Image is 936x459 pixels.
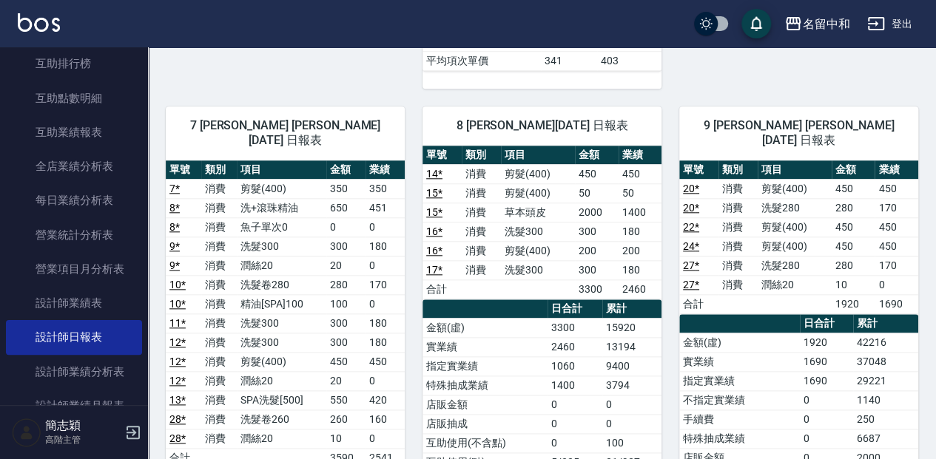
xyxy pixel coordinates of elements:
[326,429,366,448] td: 10
[875,160,918,180] th: 業績
[541,51,597,70] td: 341
[366,409,405,429] td: 160
[326,217,366,237] td: 0
[575,222,618,241] td: 300
[718,256,758,275] td: 消費
[501,183,575,203] td: 剪髮(400)
[237,429,326,448] td: 潤絲20
[575,146,618,165] th: 金額
[201,256,237,275] td: 消費
[326,313,366,333] td: 300
[832,179,875,198] td: 450
[679,429,800,448] td: 特殊抽成業績
[619,164,661,183] td: 450
[548,337,602,356] td: 2460
[237,275,326,294] td: 洗髮卷280
[422,318,548,337] td: 金額(虛)
[6,149,142,183] a: 全店業績分析表
[366,237,405,256] td: 180
[422,279,462,299] td: 合計
[201,313,237,333] td: 消費
[875,179,918,198] td: 450
[6,389,142,423] a: 設計師業績月報表
[45,418,121,433] h5: 簡志穎
[366,160,405,180] th: 業績
[548,318,602,337] td: 3300
[366,429,405,448] td: 0
[778,9,855,39] button: 名留中和
[326,390,366,409] td: 550
[6,47,142,81] a: 互助排行榜
[800,371,853,390] td: 1690
[422,414,548,433] td: 店販抽成
[501,164,575,183] td: 剪髮(400)
[366,179,405,198] td: 350
[201,237,237,256] td: 消費
[422,146,462,165] th: 單號
[201,333,237,352] td: 消費
[201,217,237,237] td: 消費
[237,198,326,217] td: 洗+滾珠精油
[697,118,900,148] span: 9 [PERSON_NAME] [PERSON_NAME][DATE] 日報表
[619,203,661,222] td: 1400
[422,356,548,375] td: 指定實業績
[201,179,237,198] td: 消費
[597,51,661,70] td: 403
[201,198,237,217] td: 消費
[802,15,849,33] div: 名留中和
[18,13,60,32] img: Logo
[619,222,661,241] td: 180
[6,81,142,115] a: 互助點數明細
[6,218,142,252] a: 營業統計分析表
[575,279,618,299] td: 3300
[619,183,661,203] td: 50
[832,275,875,294] td: 10
[6,286,142,320] a: 設計師業績表
[800,429,853,448] td: 0
[575,183,618,203] td: 50
[758,256,832,275] td: 洗髮280
[718,198,758,217] td: 消費
[832,217,875,237] td: 450
[832,160,875,180] th: 金額
[758,198,832,217] td: 洗髮280
[326,371,366,390] td: 20
[548,375,602,395] td: 1400
[679,333,800,352] td: 金額(虛)
[875,294,918,313] td: 1690
[366,256,405,275] td: 0
[602,299,661,319] th: 累計
[548,356,602,375] td: 1060
[201,160,237,180] th: 類別
[800,390,853,409] td: 0
[326,333,366,352] td: 300
[619,260,661,279] td: 180
[501,260,575,279] td: 洗髮300
[326,198,366,217] td: 650
[679,409,800,429] td: 手續費
[201,294,237,313] td: 消費
[619,146,661,165] th: 業績
[462,241,501,260] td: 消費
[832,237,875,256] td: 450
[679,294,718,313] td: 合計
[201,352,237,371] td: 消費
[237,409,326,429] td: 洗髮卷260
[366,371,405,390] td: 0
[861,10,918,38] button: 登出
[501,241,575,260] td: 剪髮(400)
[718,217,758,237] td: 消費
[832,198,875,217] td: 280
[758,217,832,237] td: 剪髮(400)
[422,51,541,70] td: 平均項次單價
[326,352,366,371] td: 450
[602,337,661,356] td: 13194
[462,260,501,279] td: 消費
[602,414,661,433] td: 0
[462,164,501,183] td: 消費
[366,313,405,333] td: 180
[575,260,618,279] td: 300
[237,333,326,352] td: 洗髮300
[718,237,758,256] td: 消費
[548,433,602,452] td: 0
